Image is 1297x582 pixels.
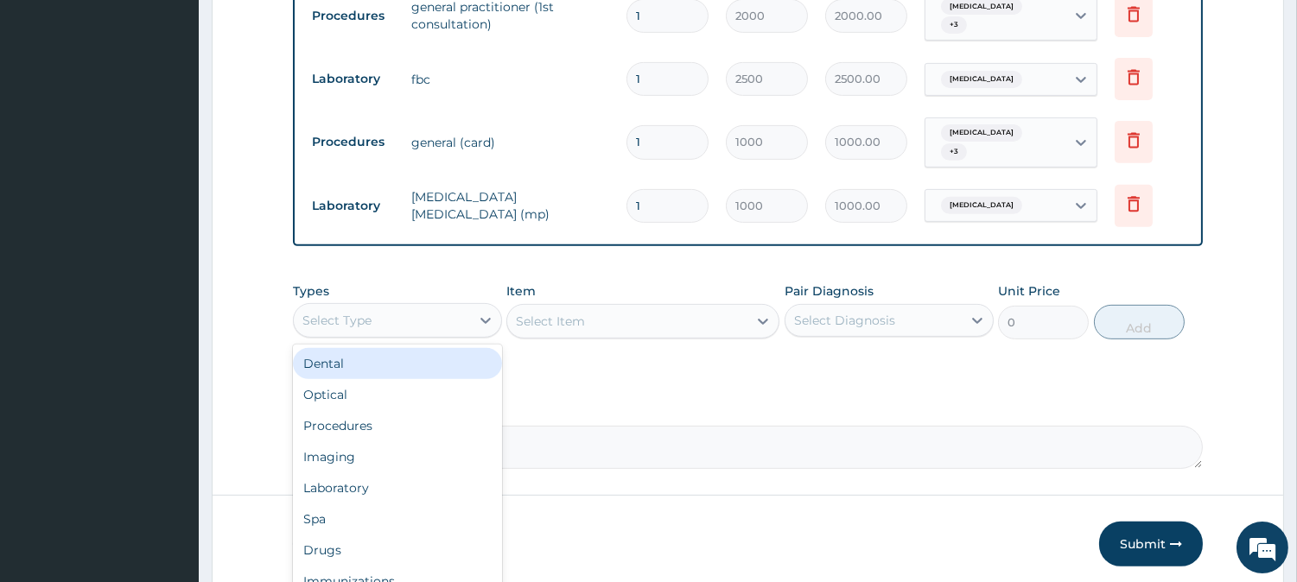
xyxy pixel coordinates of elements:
[90,97,290,119] div: Chat with us now
[293,535,502,566] div: Drugs
[303,63,403,95] td: Laboratory
[1099,522,1203,566] button: Submit
[100,179,238,353] span: We're online!
[9,394,329,454] textarea: Type your message and hit 'Enter'
[403,180,618,231] td: [MEDICAL_DATA] [MEDICAL_DATA] (mp)
[941,124,1022,142] span: [MEDICAL_DATA]
[794,312,895,329] div: Select Diagnosis
[941,16,967,34] span: + 3
[941,71,1022,88] span: [MEDICAL_DATA]
[293,472,502,503] div: Laboratory
[302,312,372,329] div: Select Type
[785,282,874,300] label: Pair Diagnosis
[303,126,403,158] td: Procedures
[293,402,1203,416] label: Comment
[32,86,70,130] img: d_794563401_company_1708531726252_794563401
[293,441,502,472] div: Imaging
[941,197,1022,214] span: [MEDICAL_DATA]
[293,410,502,441] div: Procedures
[403,62,618,97] td: fbc
[1094,305,1185,339] button: Add
[293,348,502,379] div: Dental
[941,143,967,161] span: + 3
[293,379,502,410] div: Optical
[303,190,403,222] td: Laboratory
[998,282,1060,300] label: Unit Price
[293,284,329,299] label: Types
[506,282,536,300] label: Item
[293,503,502,535] div: Spa
[283,9,325,50] div: Minimize live chat window
[403,125,618,160] td: general (card)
